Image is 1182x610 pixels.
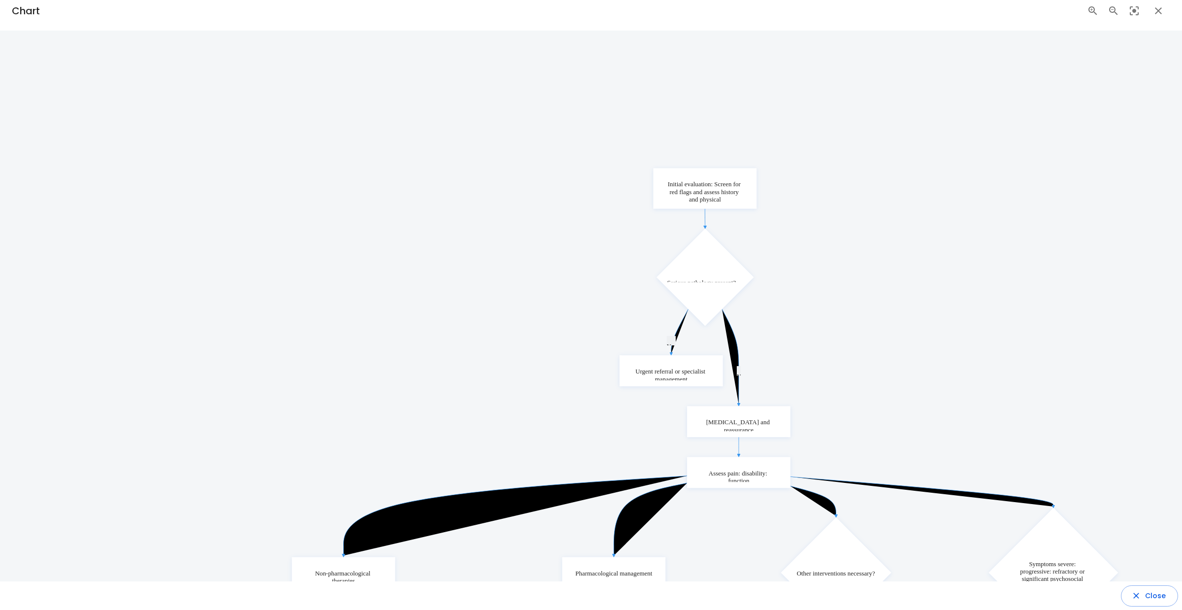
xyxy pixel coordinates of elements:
p: Initial evaluation: Screen for red flags and assess history and physical [665,180,745,203]
button: Zoom Out [1105,2,1122,19]
button: Close [1121,585,1178,607]
p: [MEDICAL_DATA] and reassurance [699,418,778,434]
button: Reset Zoom [1126,2,1143,19]
h6: Chart [12,3,40,19]
p: Symptoms severe: progressive: refractory or significant psychosocial barriers? [1014,560,1093,590]
p: Assess pain: disability: function [699,470,778,485]
button: Zoom In [1084,2,1101,19]
p: Urgent referral or specialist management [631,368,711,383]
p: Pharmacological management [574,570,654,577]
p: Other interventions necessary? [796,570,876,577]
p: N [737,373,741,380]
p: Non-pharmacological therapies [304,570,383,585]
p: Serious pathology present? [667,279,736,286]
p: Yes [667,342,676,350]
